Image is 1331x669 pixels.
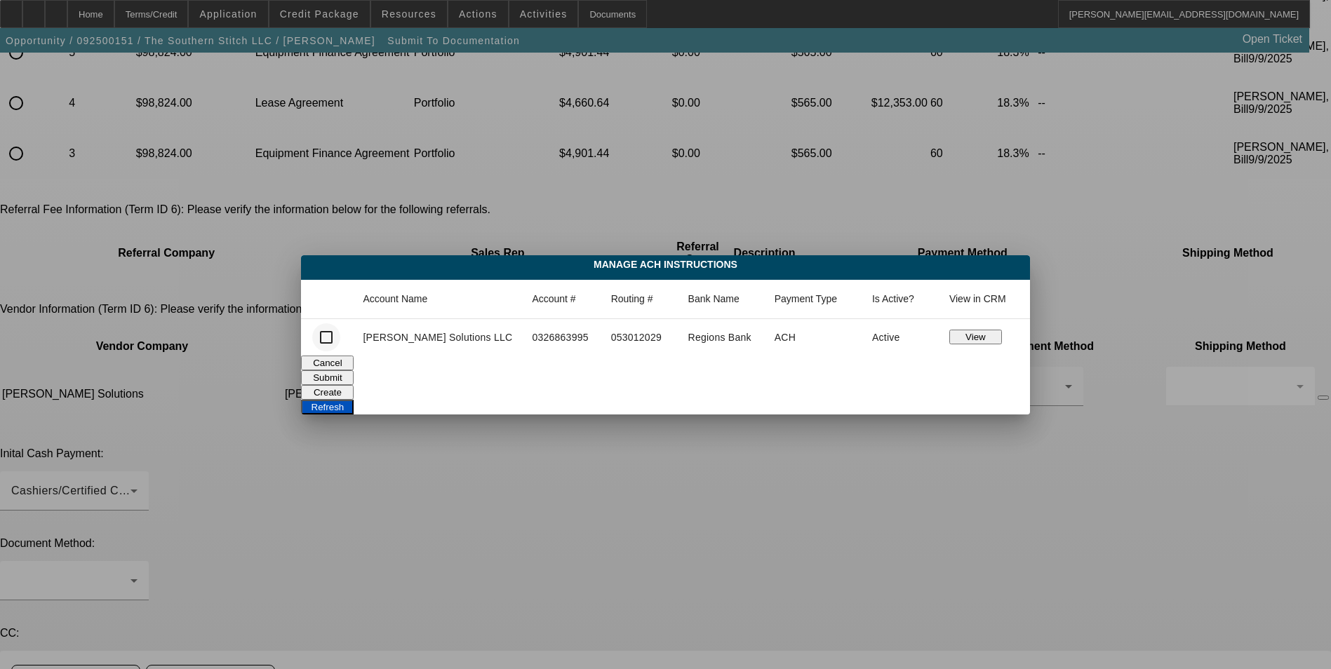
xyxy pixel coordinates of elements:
div: Account Name [363,291,427,306]
td: ACH [763,319,861,356]
div: Routing # [611,291,666,306]
div: Routing # [611,291,653,306]
div: Is Active? [872,291,927,306]
div: Bank Name [688,291,752,306]
div: Account # [532,291,588,306]
div: View in CRM [949,291,1006,306]
button: Submit [301,370,354,385]
button: Cancel [301,356,354,370]
td: Active [861,319,938,356]
td: [PERSON_NAME] Solutions LLC [352,319,521,356]
div: Bank Name [688,291,740,306]
button: Refresh [301,400,354,414]
div: Payment Type [775,291,837,306]
span: Manage ACH Instructions [312,259,1019,270]
div: Account Name [363,291,509,306]
button: View [949,330,1002,344]
div: Payment Type [775,291,850,306]
div: View in CRM [949,291,1019,306]
td: 0326863995 [521,319,599,356]
div: Is Active? [872,291,914,306]
td: Regions Bank [677,319,763,356]
button: Create [301,385,354,400]
div: Account # [532,291,575,306]
td: 053012029 [600,319,677,356]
